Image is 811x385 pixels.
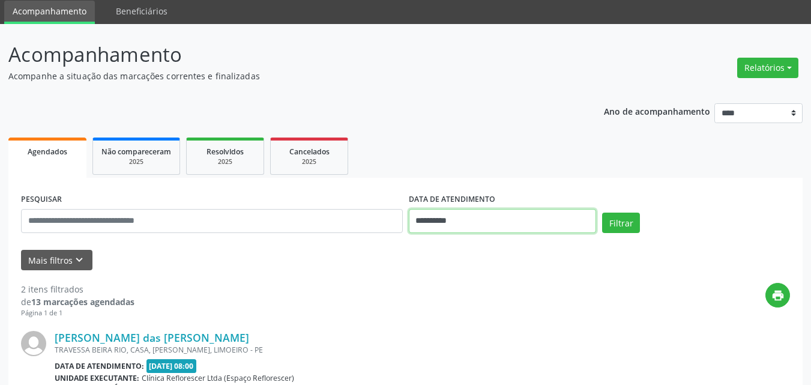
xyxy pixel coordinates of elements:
div: 2025 [101,157,171,166]
button: Relatórios [737,58,798,78]
div: 2 itens filtrados [21,283,134,296]
p: Acompanhe a situação das marcações correntes e finalizadas [8,70,564,82]
button: Filtrar [602,213,640,233]
a: [PERSON_NAME] das [PERSON_NAME] [55,331,249,344]
strong: 13 marcações agendadas [31,296,134,308]
div: 2025 [279,157,339,166]
span: Não compareceram [101,147,171,157]
span: Cancelados [289,147,330,157]
div: 2025 [195,157,255,166]
a: Beneficiários [107,1,176,22]
label: DATA DE ATENDIMENTO [409,190,495,209]
span: Agendados [28,147,67,157]
p: Ano de acompanhamento [604,103,710,118]
div: TRAVESSA BEIRA RIO, CASA, [PERSON_NAME], LIMOEIRO - PE [55,345,610,355]
i: print [771,289,785,302]
div: de [21,296,134,308]
b: Data de atendimento: [55,361,144,371]
span: Clínica Reflorescer Ltda (Espaço Reflorescer) [142,373,294,383]
label: PESQUISAR [21,190,62,209]
button: Mais filtroskeyboard_arrow_down [21,250,92,271]
span: [DATE] 08:00 [146,359,197,373]
a: Acompanhamento [4,1,95,24]
button: print [765,283,790,308]
img: img [21,331,46,356]
p: Acompanhamento [8,40,564,70]
i: keyboard_arrow_down [73,253,86,267]
div: Página 1 de 1 [21,308,134,318]
span: Resolvidos [207,147,244,157]
b: Unidade executante: [55,373,139,383]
